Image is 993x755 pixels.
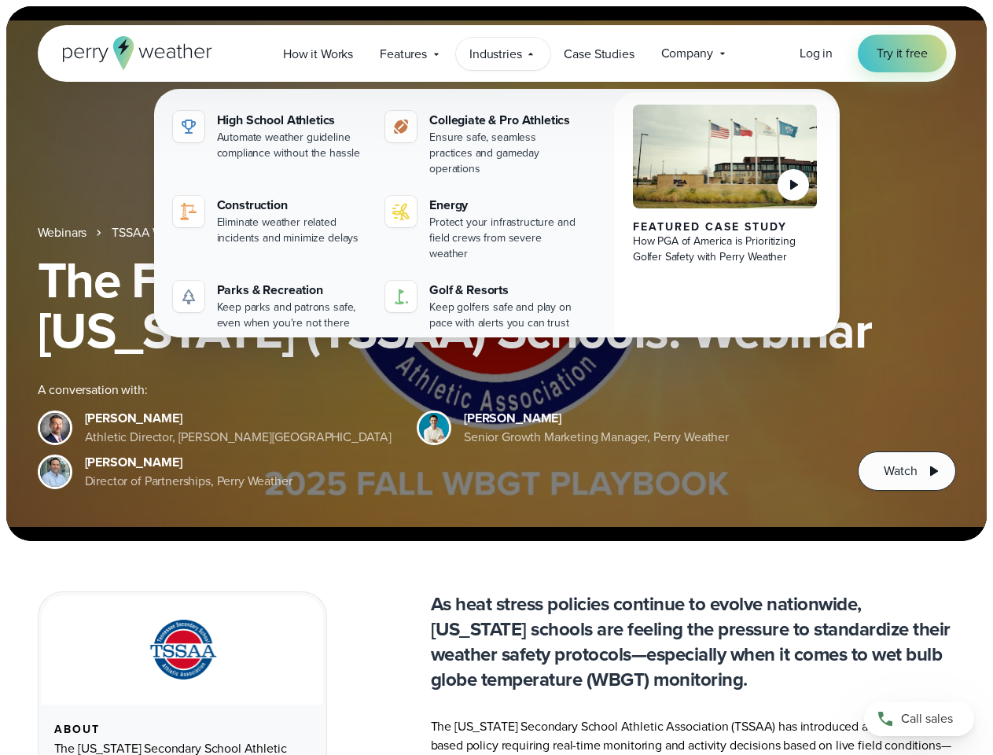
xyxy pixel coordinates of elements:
img: highschool-icon.svg [179,117,198,136]
div: About [54,724,311,736]
div: Golf & Resorts [429,281,579,300]
div: [PERSON_NAME] [85,409,392,428]
div: Senior Growth Marketing Manager, Perry Weather [464,428,729,447]
span: Call sales [901,709,953,728]
a: Golf & Resorts Keep golfers safe and play on pace with alerts you can trust [379,274,586,337]
a: Call sales [864,702,974,736]
img: energy-icon@2x-1.svg [392,202,410,221]
a: Webinars [38,223,87,242]
div: [PERSON_NAME] [464,409,729,428]
img: golf-iconV2.svg [392,287,410,306]
nav: Breadcrumb [38,223,956,242]
div: Automate weather guideline compliance without the hassle [217,130,367,161]
img: TSSAA-Tennessee-Secondary-School-Athletic-Association.svg [130,614,235,686]
img: proathletics-icon@2x-1.svg [392,117,410,136]
img: parks-icon-grey.svg [179,287,198,306]
h1: The Fall WBGT Playbook for [US_STATE] (TSSAA) Schools: Webinar [38,255,956,355]
a: Try it free [858,35,946,72]
a: Log in [800,44,833,63]
a: Parks & Recreation Keep parks and patrons safe, even when you're not there [167,274,373,337]
div: Athletic Director, [PERSON_NAME][GEOGRAPHIC_DATA] [85,428,392,447]
a: TSSAA WBGT Fall Playbook [112,223,261,242]
div: Protect your infrastructure and field crews from severe weather [429,215,579,262]
img: Spencer Patton, Perry Weather [419,413,449,443]
button: Watch [858,451,955,491]
span: Log in [800,44,833,62]
img: construction perry weather [179,202,198,221]
a: construction perry weather Construction Eliminate weather related incidents and minimize delays [167,190,373,252]
div: Parks & Recreation [217,281,367,300]
a: PGA of America, Frisco Campus Featured Case Study How PGA of America is Prioritizing Golfer Safet... [614,92,837,350]
div: Featured Case Study [633,221,818,234]
p: As heat stress policies continue to evolve nationwide, [US_STATE] schools are feeling the pressur... [431,591,956,692]
div: How PGA of America is Prioritizing Golfer Safety with Perry Weather [633,234,818,265]
span: How it Works [283,45,353,64]
a: How it Works [270,38,366,70]
a: Case Studies [550,38,647,70]
div: Director of Partnerships, Perry Weather [85,472,292,491]
div: Keep golfers safe and play on pace with alerts you can trust [429,300,579,331]
span: Features [380,45,427,64]
div: Energy [429,196,579,215]
img: Jeff Wood [40,457,70,487]
div: Keep parks and patrons safe, even when you're not there [217,300,367,331]
div: Eliminate weather related incidents and minimize delays [217,215,367,246]
img: PGA of America, Frisco Campus [633,105,818,208]
div: Collegiate & Pro Athletics [429,111,579,130]
div: Construction [217,196,367,215]
span: Industries [469,45,521,64]
a: Energy Protect your infrastructure and field crews from severe weather [379,190,586,268]
div: High School Athletics [217,111,367,130]
div: Ensure safe, seamless practices and gameday operations [429,130,579,177]
div: [PERSON_NAME] [85,453,292,472]
span: Company [661,44,713,63]
span: Watch [884,462,917,481]
a: High School Athletics Automate weather guideline compliance without the hassle [167,105,373,168]
img: Brian Wyatt [40,413,70,443]
a: Collegiate & Pro Athletics Ensure safe, seamless practices and gameday operations [379,105,586,183]
span: Try it free [877,44,927,63]
div: A conversation with: [38,381,833,400]
span: Case Studies [564,45,634,64]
